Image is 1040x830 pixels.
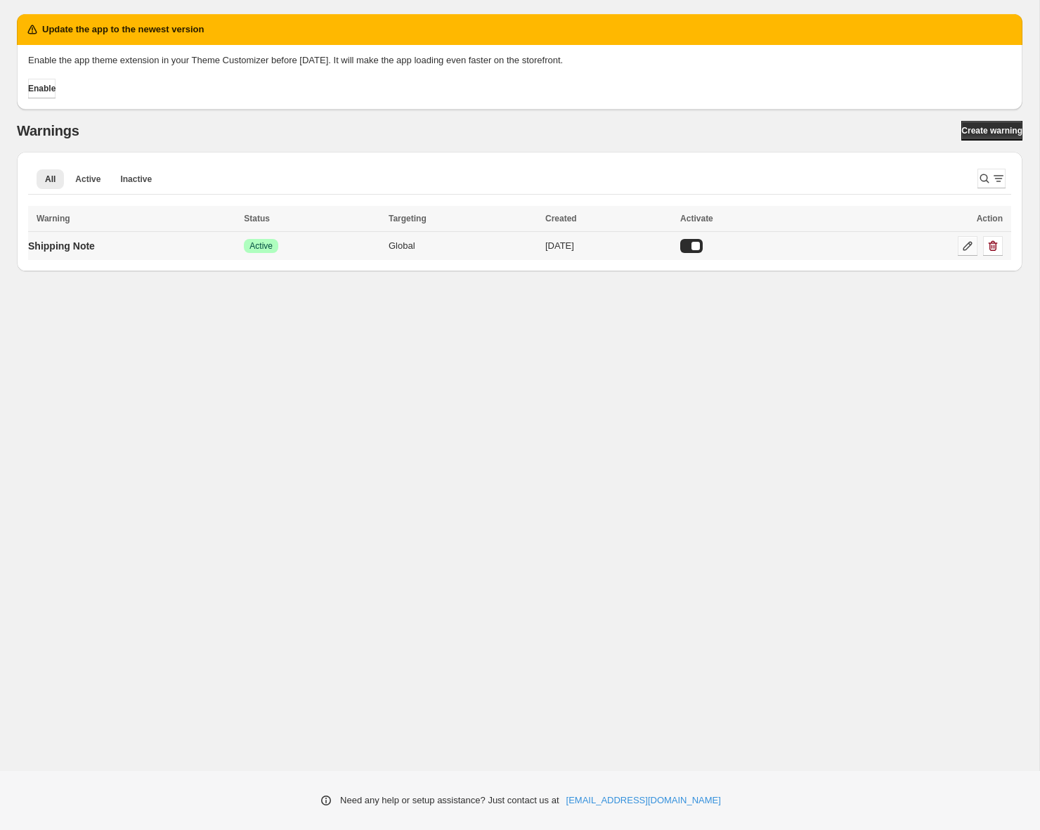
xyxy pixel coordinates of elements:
button: Enable [28,79,56,98]
button: Search and filter results [977,169,1006,188]
span: Active [249,240,273,252]
span: All [45,174,56,185]
span: Active [75,174,100,185]
a: Shipping Note [28,235,95,257]
p: Shipping Note [28,239,95,253]
span: Created [545,214,577,223]
span: Targeting [389,214,427,223]
span: Inactive [120,174,152,185]
p: Enable the app theme extension in your Theme Customizer before [DATE]. It will make the app loadi... [28,53,563,67]
span: Create warning [961,125,1022,136]
span: Warning [37,214,70,223]
a: [EMAIL_ADDRESS][DOMAIN_NAME] [566,793,721,808]
div: [DATE] [545,239,672,253]
span: Activate [680,214,713,223]
div: Global [389,239,537,253]
span: Enable [28,83,56,94]
span: Status [244,214,270,223]
h2: Warnings [17,122,79,139]
a: Create warning [961,121,1022,141]
span: Action [977,214,1003,223]
h2: Update the app to the newest version [42,22,204,37]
